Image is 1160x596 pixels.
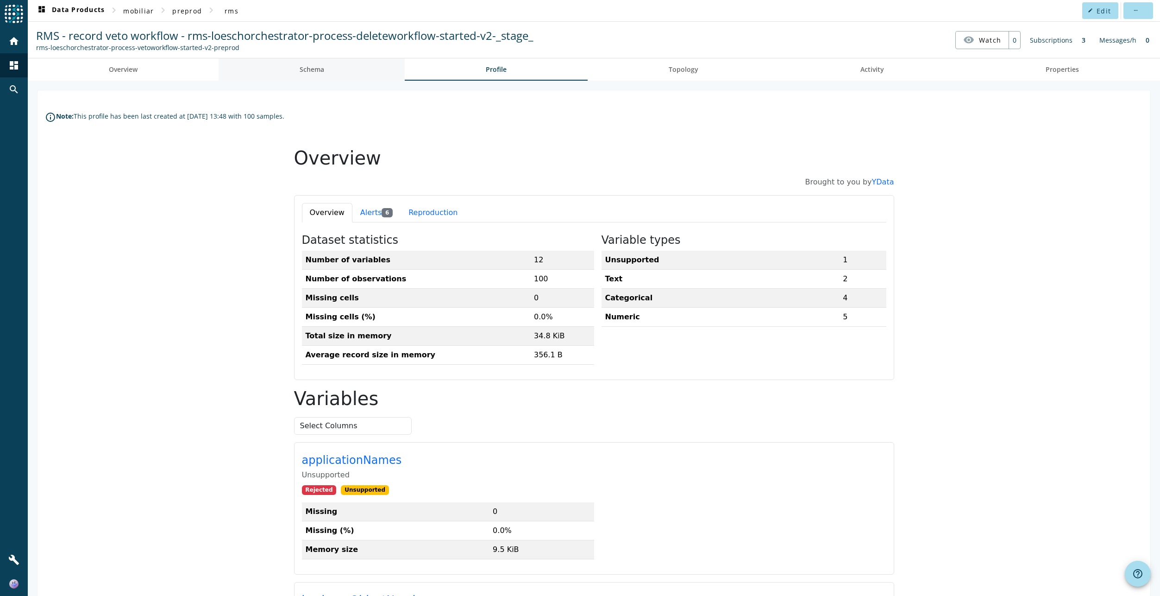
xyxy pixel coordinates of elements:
th: Missing (%) [264,545,452,564]
div: 3 [1077,31,1090,49]
td: 12 [493,111,557,130]
mat-icon: visibility [963,34,974,45]
div: 0 [1141,31,1154,49]
i: info_outline [45,112,56,123]
span: Text [264,471,279,480]
button: Data Products [32,2,108,19]
th: Distinct [264,488,452,507]
mat-icon: search [8,84,19,95]
div: 0 [1009,32,1020,49]
mat-icon: chevron_right [108,5,119,16]
span: Topology [669,66,698,73]
th: Number of variables [264,111,493,130]
mat-icon: help_outline [1132,568,1143,579]
mat-icon: edit [1088,8,1093,13]
a: YData [834,38,857,47]
th: Categorical [564,149,802,168]
a: applicationNames [264,314,364,327]
td: 4 [802,149,848,168]
td: 1 [802,111,848,130]
span: Unsupported [303,346,351,355]
h1: Variables [257,248,857,270]
div: Subscriptions [1025,31,1077,49]
p: businessObjectNumber [264,454,849,481]
td: 0.0% [451,382,556,401]
td: 0.0% [451,545,556,564]
span: RMS - record veto workflow - rms-loeschorchestrator-process-deleteworkflow-started-v2-_stage_ [36,28,533,43]
td: 0.0% [493,168,557,187]
td: 356.1 B [493,206,557,225]
th: Missing (%) [264,382,452,401]
td: 34.8 KiB [493,187,557,206]
span: Overview [109,66,138,73]
p: Brought to you by [257,37,857,48]
span: Watch [979,32,1001,48]
td: 5 [802,168,848,187]
span: mobiliar [123,6,154,15]
th: Average record size in memory [264,206,493,225]
mat-icon: dashboard [36,5,47,16]
td: 50 [451,488,556,507]
span: Data Products [36,5,105,16]
button: rms [217,2,246,19]
div: Kafka Topic: rms-loeschorchestrator-process-vetoworkflow-started-v2-preprod [36,43,533,52]
th: Unsupported [564,111,802,130]
th: Missing cells [264,149,493,168]
th: Missing [264,363,452,382]
td: 0 [451,363,556,382]
mat-icon: home [8,36,19,47]
div: This profile has been last created at [DATE] 13:48 with 100 samples. [74,112,284,120]
th: Missing cells (%) [264,168,493,187]
h1: Overview [257,7,857,30]
th: Missing [264,526,452,545]
td: 100 [493,130,557,149]
span: Properties [1046,66,1079,73]
button: Reproduction [363,63,428,83]
img: b90ec6825ccacd87a80894e0f12584ce [9,579,19,589]
th: Distinct (%) [264,507,452,526]
th: Memory size [264,401,452,420]
p: Dataset statistics [264,94,557,108]
span: rms [225,6,238,15]
button: mobiliar [119,2,157,19]
p: Variable types [564,94,849,108]
a: businessObjectNumber [264,454,394,467]
th: Text [564,130,802,149]
td: 0 [493,149,557,168]
img: spoud-logo.svg [5,5,23,23]
th: Number of observations [264,130,493,149]
button: preprod [169,2,206,19]
div: Note: [56,112,74,120]
button: Overview [264,63,315,83]
mat-icon: chevron_right [206,5,217,16]
span: Edit [1097,6,1111,15]
td: 50.0% [451,507,556,526]
td: 9.5 KiB [451,401,556,420]
span: Profile [486,66,507,73]
td: 2 [802,130,848,149]
button: Edit [1082,2,1118,19]
span: Unsupported [264,331,312,340]
th: Total size in memory [264,187,493,206]
th: Memory size [264,564,452,583]
button: Watch [956,32,1009,48]
mat-icon: more_horiz [1133,8,1138,13]
div: Messages/h [1095,31,1141,49]
span: Rejected [264,346,299,355]
span: 6 [344,69,355,78]
mat-icon: dashboard [8,60,19,71]
span: preprod [172,6,202,15]
span: Activity [860,66,884,73]
mat-icon: chevron_right [157,5,169,16]
p: applicationNames [264,314,849,341]
td: 6.1 KiB [451,564,556,583]
mat-icon: build [8,554,19,565]
td: 0 [451,526,556,545]
th: Numeric [564,168,802,187]
button: Alerts [315,63,363,83]
span: Schema [300,66,324,73]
